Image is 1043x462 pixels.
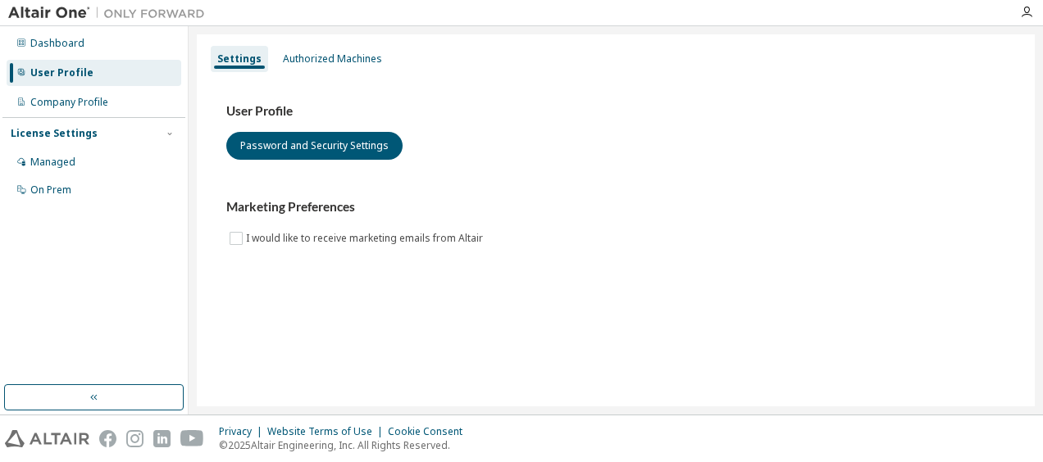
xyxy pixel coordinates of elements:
[246,229,486,248] label: I would like to receive marketing emails from Altair
[30,37,84,50] div: Dashboard
[219,425,267,438] div: Privacy
[11,127,98,140] div: License Settings
[180,430,204,447] img: youtube.svg
[153,430,171,447] img: linkedin.svg
[217,52,262,66] div: Settings
[283,52,382,66] div: Authorized Machines
[30,96,108,109] div: Company Profile
[30,66,93,79] div: User Profile
[8,5,213,21] img: Altair One
[388,425,472,438] div: Cookie Consent
[219,438,472,452] p: © 2025 Altair Engineering, Inc. All Rights Reserved.
[267,425,388,438] div: Website Terms of Use
[126,430,143,447] img: instagram.svg
[99,430,116,447] img: facebook.svg
[5,430,89,447] img: altair_logo.svg
[30,183,71,197] div: On Prem
[30,156,75,169] div: Managed
[226,199,1005,215] h3: Marketing Preferences
[226,132,403,160] button: Password and Security Settings
[226,103,1005,120] h3: User Profile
